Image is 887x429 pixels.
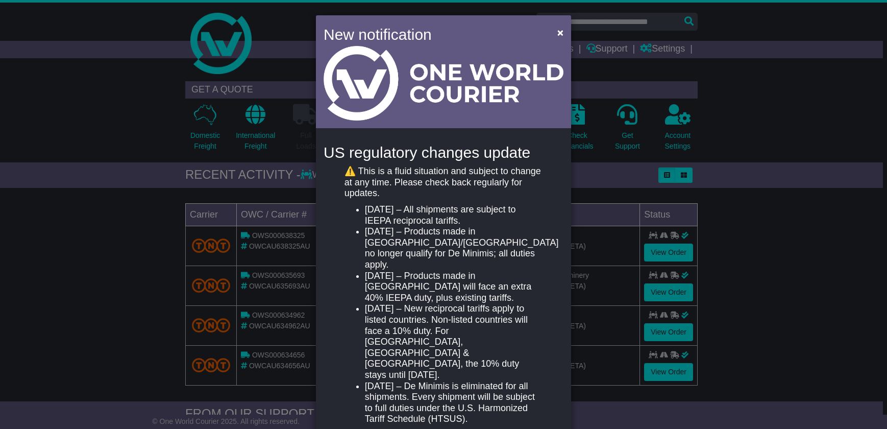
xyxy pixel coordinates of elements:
[344,166,543,199] p: ⚠️ This is a fluid situation and subject to change at any time. Please check back regularly for u...
[324,144,563,161] h4: US regulatory changes update
[557,27,563,38] span: ×
[365,303,543,380] li: [DATE] – New reciprocal tariffs apply to listed countries. Non-listed countries will face a 10% d...
[552,22,569,43] button: Close
[324,46,563,121] img: Light
[365,226,543,270] li: [DATE] – Products made in [GEOGRAPHIC_DATA]/[GEOGRAPHIC_DATA] no longer qualify for De Minimis; a...
[365,271,543,304] li: [DATE] – Products made in [GEOGRAPHIC_DATA] will face an extra 40% IEEPA duty, plus existing tari...
[365,204,543,226] li: [DATE] – All shipments are subject to IEEPA reciprocal tariffs.
[365,381,543,425] li: [DATE] – De Minimis is eliminated for all shipments. Every shipment will be subject to full dutie...
[324,23,543,46] h4: New notification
